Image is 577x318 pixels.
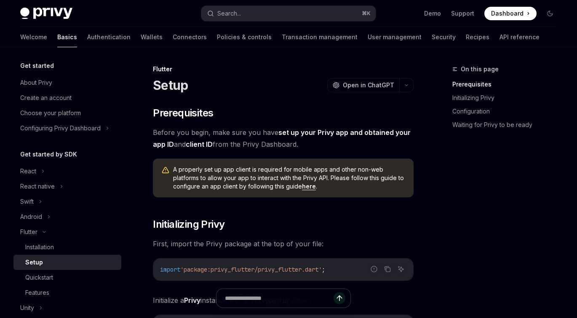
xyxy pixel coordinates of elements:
a: Configuration [452,105,564,118]
div: Choose your platform [20,108,81,118]
button: Configuring Privy Dashboard [13,121,121,136]
div: Create an account [20,93,72,103]
a: Recipes [466,27,489,47]
a: Create an account [13,90,121,105]
button: Swift [13,194,121,209]
a: Dashboard [484,7,537,20]
a: Transaction management [282,27,358,47]
a: Connectors [173,27,207,47]
span: Open in ChatGPT [343,81,394,89]
div: Unity [20,303,34,313]
span: Dashboard [491,9,524,18]
button: Toggle dark mode [543,7,557,20]
a: Wallets [141,27,163,47]
a: Features [13,285,121,300]
a: here [302,183,316,190]
a: client ID [186,140,213,149]
span: First, import the Privy package at the top of your file: [153,238,414,250]
button: React [13,164,121,179]
a: About Privy [13,75,121,90]
a: Basics [57,27,77,47]
a: Security [432,27,456,47]
button: Android [13,209,121,224]
a: Prerequisites [452,78,564,91]
a: API reference [500,27,540,47]
span: Before you begin, make sure you have and from the Privy Dashboard. [153,127,414,150]
a: set up your Privy app and obtained your app ID [153,128,411,149]
button: Flutter [13,224,121,240]
div: Search... [217,8,241,19]
div: Features [25,288,49,298]
span: import [160,266,180,273]
h5: Get started [20,61,54,71]
div: Setup [25,257,43,267]
span: 'package:privy_flutter/privy_flutter.dart' [180,266,322,273]
div: Swift [20,197,34,207]
button: Unity [13,300,121,315]
a: Waiting for Privy to be ready [452,118,564,132]
button: Open in ChatGPT [327,78,399,92]
button: Report incorrect code [369,264,379,275]
a: Installation [13,240,121,255]
div: Quickstart [25,272,53,283]
input: Ask a question... [225,289,334,307]
span: On this page [461,64,499,74]
span: ⌘ K [362,10,371,17]
button: Search...⌘K [201,6,376,21]
span: Prerequisites [153,106,213,120]
div: React native [20,181,55,191]
div: Configuring Privy Dashboard [20,123,101,133]
button: Ask AI [395,264,406,275]
a: Setup [13,255,121,270]
img: dark logo [20,8,72,19]
span: ; [322,266,325,273]
a: Demo [424,9,441,18]
a: Initializing Privy [452,91,564,105]
div: React [20,166,36,176]
div: Android [20,212,42,222]
a: Welcome [20,27,47,47]
button: Copy the contents from the code block [382,264,393,275]
a: Quickstart [13,270,121,285]
div: Flutter [20,227,37,237]
a: Authentication [87,27,131,47]
div: Installation [25,242,54,252]
button: React native [13,179,121,194]
h5: Get started by SDK [20,149,77,159]
h1: Setup [153,78,188,93]
a: User management [368,27,422,47]
svg: Warning [161,166,170,175]
button: Send message [334,292,345,304]
span: A properly set up app client is required for mobile apps and other non-web platforms to allow you... [173,165,405,191]
div: Flutter [153,65,414,73]
a: Choose your platform [13,105,121,121]
span: Initializing Privy [153,218,224,231]
div: About Privy [20,78,52,88]
a: Policies & controls [217,27,272,47]
a: Support [451,9,474,18]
